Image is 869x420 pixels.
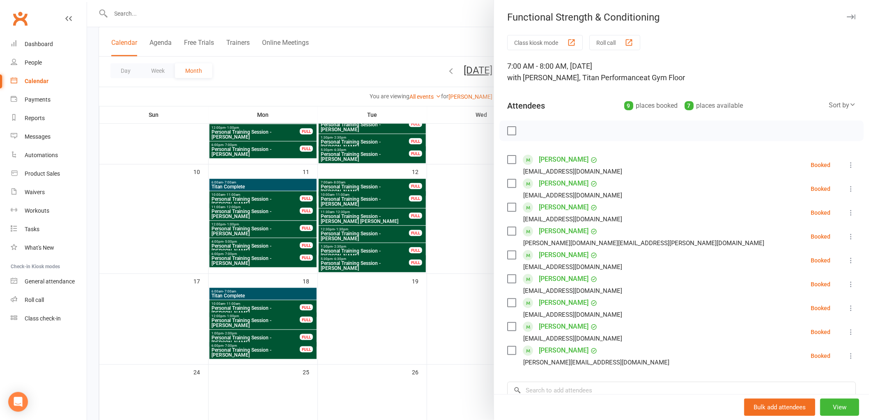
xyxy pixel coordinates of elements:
[811,305,830,311] div: Booked
[523,190,622,201] div: [EMAIL_ADDRESS][DOMAIN_NAME]
[539,201,589,214] a: [PERSON_NAME]
[523,262,622,272] div: [EMAIL_ADDRESS][DOMAIN_NAME]
[11,109,87,128] a: Reports
[25,133,51,140] div: Messages
[829,100,856,111] div: Sort by
[11,309,87,328] a: Class kiosk mode
[523,333,622,344] div: [EMAIL_ADDRESS][DOMAIN_NAME]
[25,207,49,214] div: Workouts
[494,12,869,23] div: Functional Strength & Conditioning
[811,281,830,287] div: Booked
[539,344,589,357] a: [PERSON_NAME]
[507,60,856,84] div: 7:00 AM - 8:00 AM, [DATE]
[11,291,87,309] a: Roll call
[685,100,743,111] div: places available
[811,162,830,168] div: Booked
[811,186,830,192] div: Booked
[11,146,87,165] a: Automations
[11,72,87,90] a: Calendar
[25,170,60,177] div: Product Sales
[11,53,87,72] a: People
[507,35,583,50] button: Class kiosk mode
[11,202,87,220] a: Workouts
[11,165,87,183] a: Product Sales
[523,238,764,248] div: [PERSON_NAME][DOMAIN_NAME][EMAIL_ADDRESS][PERSON_NAME][DOMAIN_NAME]
[811,329,830,335] div: Booked
[811,258,830,263] div: Booked
[624,100,678,111] div: places booked
[11,183,87,202] a: Waivers
[644,73,685,82] span: at Gym Floor
[539,225,589,238] a: [PERSON_NAME]
[539,272,589,285] a: [PERSON_NAME]
[507,73,644,82] span: with [PERSON_NAME], Titan Performance
[25,315,61,322] div: Class check-in
[25,78,48,84] div: Calendar
[507,100,545,111] div: Attendees
[25,278,75,285] div: General attendance
[11,239,87,257] a: What's New
[25,244,54,251] div: What's New
[25,59,42,66] div: People
[744,399,815,416] button: Bulk add attendees
[811,234,830,239] div: Booked
[811,353,830,359] div: Booked
[624,101,633,110] div: 9
[539,153,589,166] a: [PERSON_NAME]
[8,392,28,412] div: Open Intercom Messenger
[11,220,87,239] a: Tasks
[11,35,87,53] a: Dashboard
[11,128,87,146] a: Messages
[25,226,39,232] div: Tasks
[539,177,589,190] a: [PERSON_NAME]
[25,189,45,195] div: Waivers
[539,248,589,262] a: [PERSON_NAME]
[25,297,44,303] div: Roll call
[507,382,856,399] input: Search to add attendees
[10,8,30,29] a: Clubworx
[25,152,58,158] div: Automations
[11,90,87,109] a: Payments
[523,166,622,177] div: [EMAIL_ADDRESS][DOMAIN_NAME]
[11,272,87,291] a: General attendance kiosk mode
[539,320,589,333] a: [PERSON_NAME]
[589,35,640,50] button: Roll call
[25,115,45,121] div: Reports
[685,101,694,110] div: 7
[25,41,53,47] div: Dashboard
[523,285,622,296] div: [EMAIL_ADDRESS][DOMAIN_NAME]
[523,309,622,320] div: [EMAIL_ADDRESS][DOMAIN_NAME]
[523,357,669,368] div: [PERSON_NAME][EMAIL_ADDRESS][DOMAIN_NAME]
[523,214,622,225] div: [EMAIL_ADDRESS][DOMAIN_NAME]
[811,210,830,216] div: Booked
[539,296,589,309] a: [PERSON_NAME]
[25,96,51,103] div: Payments
[820,399,859,416] button: View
